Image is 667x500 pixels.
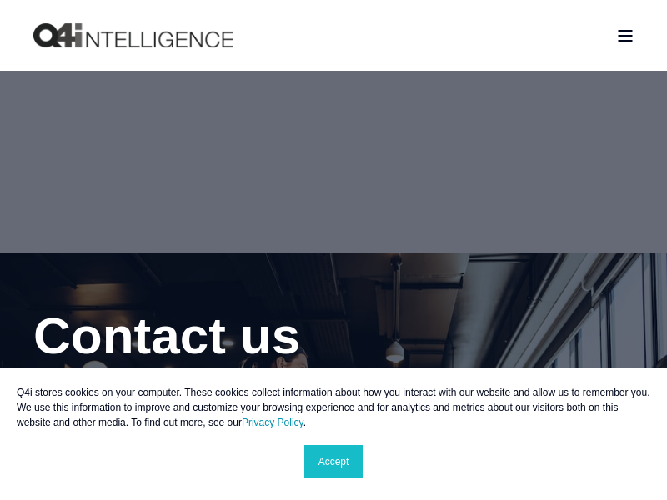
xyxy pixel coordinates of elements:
[609,22,642,50] a: Open Burger Menu
[33,23,233,48] img: Q4intelligence, LLC logo
[17,385,650,430] p: Q4i stores cookies on your computer. These cookies collect information about how you interact wit...
[242,417,303,428] a: Privacy Policy
[33,23,233,48] a: Back to Home
[33,307,300,364] span: Contact us
[304,445,364,478] a: Accept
